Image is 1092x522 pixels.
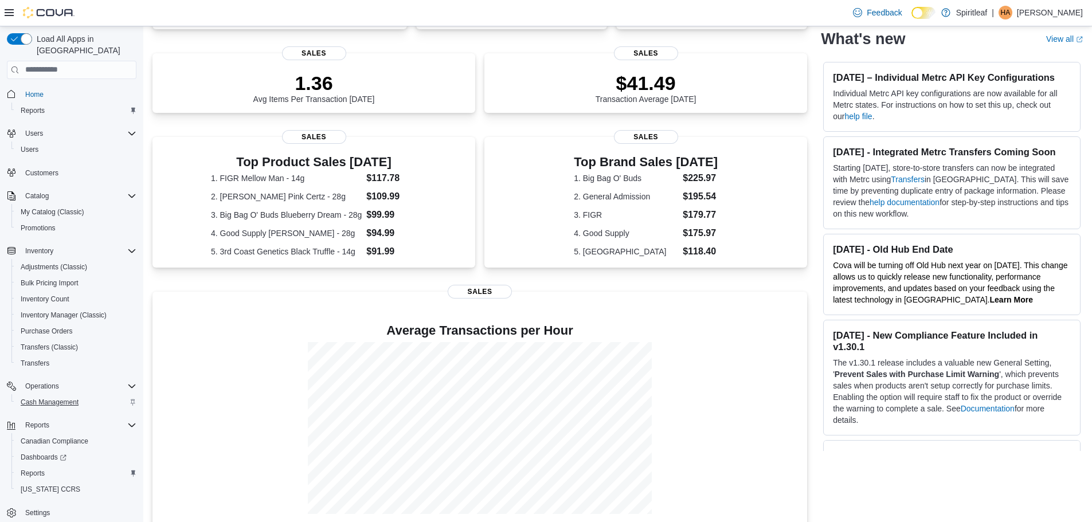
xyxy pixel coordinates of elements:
[821,30,905,48] h2: What's new
[32,33,136,56] span: Load All Apps in [GEOGRAPHIC_DATA]
[833,357,1071,426] p: The v1.30.1 release includes a valuable new General Setting, ' ', which prevents sales when produ...
[683,245,718,258] dd: $118.40
[16,466,136,480] span: Reports
[21,262,87,272] span: Adjustments (Classic)
[16,356,136,370] span: Transfers
[16,260,92,274] a: Adjustments (Classic)
[683,190,718,203] dd: $195.54
[366,245,417,258] dd: $91.99
[16,340,136,354] span: Transfers (Classic)
[596,72,696,95] p: $41.49
[990,295,1033,304] strong: Learn More
[16,143,43,156] a: Users
[961,404,1015,413] a: Documentation
[833,146,1071,158] h3: [DATE] - Integrated Metrc Transfers Coming Soon
[21,223,56,233] span: Promotions
[282,46,346,60] span: Sales
[16,395,83,409] a: Cash Management
[2,243,141,259] button: Inventory
[11,220,141,236] button: Promotions
[366,208,417,222] dd: $99.99
[16,104,136,117] span: Reports
[16,221,136,235] span: Promotions
[16,340,83,354] a: Transfers (Classic)
[1046,34,1083,44] a: View allExternal link
[992,6,994,19] p: |
[211,209,362,221] dt: 3. Big Bag O' Buds Blueberry Dream - 28g
[16,205,136,219] span: My Catalog (Classic)
[21,295,69,304] span: Inventory Count
[448,285,512,299] span: Sales
[956,6,987,19] p: Spiritleaf
[21,166,63,180] a: Customers
[1076,36,1083,43] svg: External link
[162,324,798,337] h4: Average Transactions per Hour
[16,434,136,448] span: Canadian Compliance
[1001,6,1011,19] span: HA
[11,481,141,497] button: [US_STATE] CCRS
[574,209,678,221] dt: 3. FIGR
[211,191,362,202] dt: 2. [PERSON_NAME] Pink Certz - 28g
[211,172,362,184] dt: 1. FIGR Mellow Man - 14g
[21,244,58,258] button: Inventory
[833,162,1071,219] p: Starting [DATE], store-to-store transfers can now be integrated with Metrc using in [GEOGRAPHIC_D...
[16,205,89,219] a: My Catalog (Classic)
[21,343,78,352] span: Transfers (Classic)
[11,449,141,465] a: Dashboards
[11,433,141,449] button: Canadian Compliance
[1017,6,1083,19] p: [PERSON_NAME]
[16,356,54,370] a: Transfers
[16,466,49,480] a: Reports
[16,395,136,409] span: Cash Management
[11,259,141,275] button: Adjustments (Classic)
[21,506,54,520] a: Settings
[11,103,141,119] button: Reports
[833,261,1067,304] span: Cova will be turning off Old Hub next year on [DATE]. This change allows us to quickly release ne...
[21,418,136,432] span: Reports
[16,308,111,322] a: Inventory Manager (Classic)
[596,72,696,104] div: Transaction Average [DATE]
[25,129,43,138] span: Users
[911,7,936,19] input: Dark Mode
[2,378,141,394] button: Operations
[16,292,136,306] span: Inventory Count
[366,226,417,240] dd: $94.99
[11,465,141,481] button: Reports
[683,208,718,222] dd: $179.77
[21,311,107,320] span: Inventory Manager (Classic)
[11,355,141,371] button: Transfers
[21,505,136,520] span: Settings
[11,204,141,220] button: My Catalog (Classic)
[16,221,60,235] a: Promotions
[253,72,375,95] p: 1.36
[614,130,678,144] span: Sales
[25,90,44,99] span: Home
[16,482,85,496] a: [US_STATE] CCRS
[21,327,73,336] span: Purchase Orders
[848,1,906,24] a: Feedback
[16,104,49,117] a: Reports
[16,434,93,448] a: Canadian Compliance
[2,125,141,142] button: Users
[2,188,141,204] button: Catalog
[21,166,136,180] span: Customers
[25,246,53,256] span: Inventory
[21,379,64,393] button: Operations
[21,106,45,115] span: Reports
[23,7,75,18] img: Cova
[16,482,136,496] span: Washington CCRS
[11,275,141,291] button: Bulk Pricing Import
[25,168,58,178] span: Customers
[21,469,45,478] span: Reports
[25,191,49,201] span: Catalog
[835,370,999,379] strong: Prevent Sales with Purchase Limit Warning
[21,244,136,258] span: Inventory
[211,246,362,257] dt: 5. 3rd Coast Genetics Black Truffle - 14g
[891,175,925,184] a: Transfers
[21,207,84,217] span: My Catalog (Classic)
[2,417,141,433] button: Reports
[683,226,718,240] dd: $175.97
[16,450,71,464] a: Dashboards
[21,379,136,393] span: Operations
